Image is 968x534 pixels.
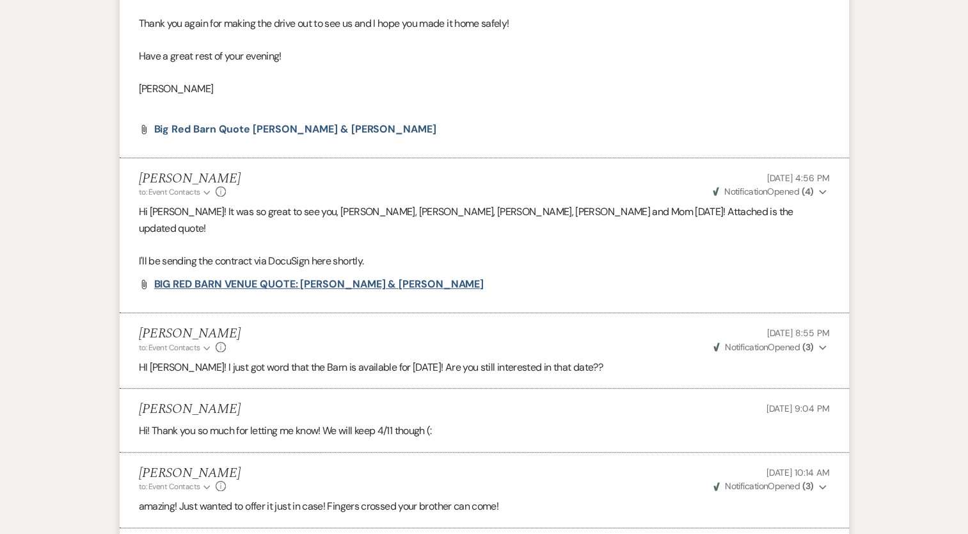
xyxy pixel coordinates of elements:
p: Thank you again for making the drive out to see us and I hope you made it home safely! [139,15,830,32]
span: Notification [724,186,767,197]
span: to: Event Contacts [139,481,200,492]
span: Notification [725,341,768,353]
button: to: Event Contacts [139,186,212,198]
span: [DATE] 9:04 PM [766,403,829,414]
p: amazing! Just wanted to offer it just in case! Fingers crossed your brother can come! [139,498,830,515]
button: to: Event Contacts [139,481,212,492]
p: [PERSON_NAME] [139,81,830,97]
span: [DATE] 4:56 PM [766,172,829,184]
p: Hi! Thank you so much for letting me know! We will keep 4/11 though (: [139,423,830,439]
strong: ( 4 ) [801,186,813,197]
p: Hi [PERSON_NAME]! It was so great to see you, [PERSON_NAME], [PERSON_NAME], [PERSON_NAME], [PERSO... [139,204,830,236]
span: Opened [713,480,814,492]
a: BIG RED BARN VENUE QUOTE: [PERSON_NAME] & [PERSON_NAME] [154,279,484,289]
span: to: Event Contacts [139,187,200,197]
span: to: Event Contacts [139,343,200,353]
span: [DATE] 8:55 PM [766,327,829,339]
p: I'll be sending the contract via DocuSign here shortly. [139,253,830,270]
span: [DATE] 10:14 AM [766,467,830,478]
h5: [PERSON_NAME] [139,401,241,417]
span: Opened [713,186,814,197]
button: NotificationOpened (3) [711,480,830,493]
span: BIG RED BARN VENUE QUOTE: [PERSON_NAME] & [PERSON_NAME] [154,277,484,291]
button: NotificationOpened (3) [711,341,830,354]
span: Opened [713,341,814,353]
strong: ( 3 ) [802,480,813,492]
p: Have a great rest of your evening! [139,48,830,65]
span: Notification [725,480,768,492]
h5: [PERSON_NAME] [139,171,241,187]
h5: [PERSON_NAME] [139,326,241,342]
a: Big Red Barn Quote [PERSON_NAME] & [PERSON_NAME] [154,124,436,134]
button: to: Event Contacts [139,342,212,353]
h5: [PERSON_NAME] [139,465,241,481]
strong: ( 3 ) [802,341,813,353]
p: HI [PERSON_NAME]! I just got word that the Barn is available for [DATE]! Are you still interested... [139,359,830,376]
button: NotificationOpened (4) [711,185,830,198]
span: Big Red Barn Quote [PERSON_NAME] & [PERSON_NAME] [154,122,436,136]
